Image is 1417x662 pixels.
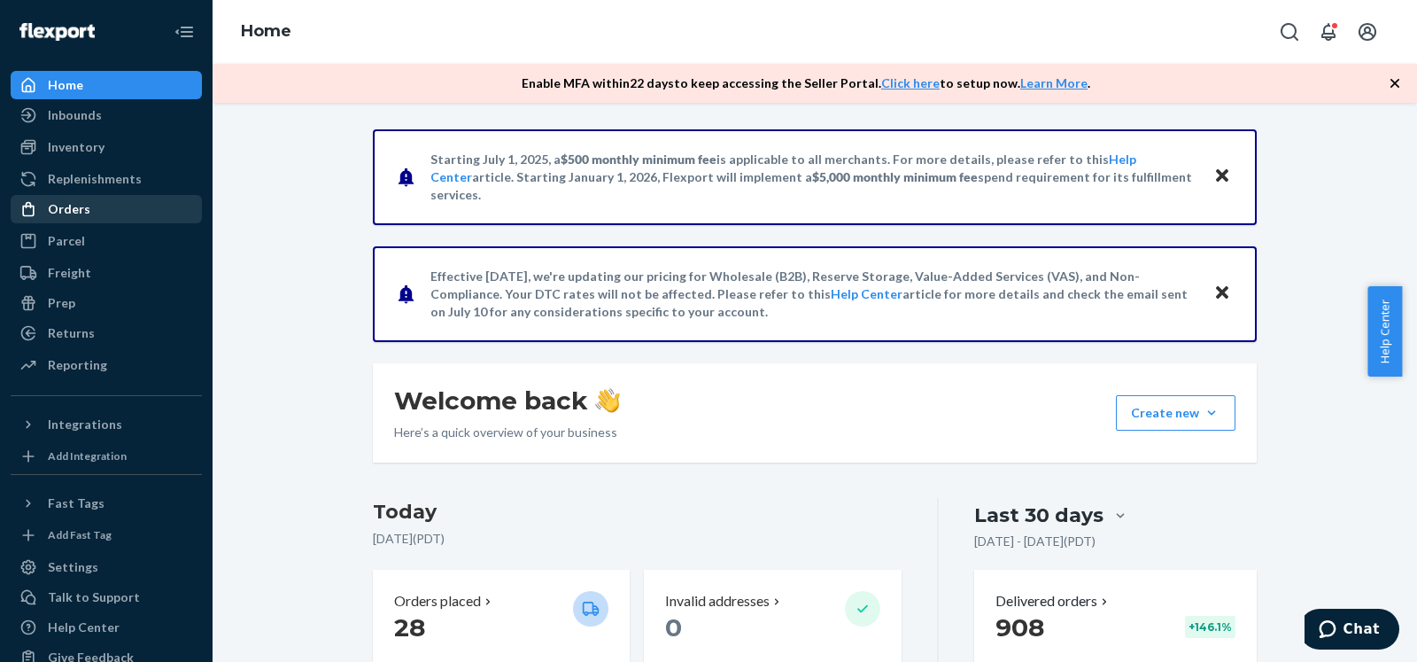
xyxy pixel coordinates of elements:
p: [DATE] - [DATE] ( PDT ) [974,533,1096,550]
div: Inbounds [48,106,102,124]
a: Reporting [11,351,202,379]
p: Effective [DATE], we're updating our pricing for Wholesale (B2B), Reserve Storage, Value-Added Se... [430,268,1196,321]
a: Learn More [1020,75,1088,90]
div: Add Integration [48,448,127,463]
iframe: Opens a widget where you can chat to one of our agents [1305,609,1399,653]
div: Settings [48,558,98,576]
span: 0 [665,612,682,643]
span: $500 monthly minimum fee [561,152,716,167]
a: Help Center [11,613,202,642]
a: Orders [11,195,202,223]
p: Here’s a quick overview of your business [394,424,620,441]
div: Orders [48,200,90,218]
a: Freight [11,259,202,287]
span: $5,000 monthly minimum fee [812,169,978,184]
button: Close [1211,164,1234,190]
a: Click here [881,75,940,90]
a: Inventory [11,133,202,161]
a: Home [11,71,202,99]
p: Invalid addresses [665,591,770,611]
a: Help Center [831,286,902,301]
div: Reporting [48,356,107,374]
button: Open account menu [1350,14,1385,50]
div: Replenishments [48,170,142,188]
div: Help Center [48,619,120,636]
div: Returns [48,324,95,342]
p: Orders placed [394,591,481,611]
a: Home [241,21,291,41]
p: Starting July 1, 2025, a is applicable to all merchants. For more details, please refer to this a... [430,151,1196,204]
button: Integrations [11,410,202,439]
button: Open Search Box [1272,14,1307,50]
a: Parcel [11,227,202,255]
button: Talk to Support [11,583,202,611]
div: Freight [48,264,91,282]
button: Close [1211,281,1234,307]
h3: Today [373,498,902,526]
button: Help Center [1367,286,1402,377]
div: Home [48,76,83,94]
a: Prep [11,289,202,317]
a: Settings [11,553,202,581]
div: Last 30 days [974,502,1103,529]
div: Inventory [48,138,105,156]
img: hand-wave emoji [595,388,620,413]
div: Prep [48,294,75,312]
div: Talk to Support [48,588,140,606]
button: Delivered orders [995,591,1111,611]
a: Returns [11,319,202,347]
div: Integrations [48,416,122,433]
button: Create new [1116,395,1235,431]
button: Close Navigation [166,14,202,50]
button: Open notifications [1311,14,1346,50]
span: 908 [995,612,1044,643]
button: Fast Tags [11,489,202,518]
p: [DATE] ( PDT ) [373,530,902,548]
p: Enable MFA within 22 days to keep accessing the Seller Portal. to setup now. . [522,74,1090,92]
a: Add Integration [11,446,202,467]
span: 28 [394,612,425,643]
a: Add Fast Tag [11,525,202,546]
img: Flexport logo [19,23,95,41]
div: + 146.1 % [1185,616,1235,638]
div: Fast Tags [48,495,105,512]
a: Inbounds [11,101,202,129]
a: Replenishments [11,165,202,193]
ol: breadcrumbs [227,6,306,58]
div: Parcel [48,232,85,250]
h1: Welcome back [394,385,620,417]
div: Add Fast Tag [48,527,112,542]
